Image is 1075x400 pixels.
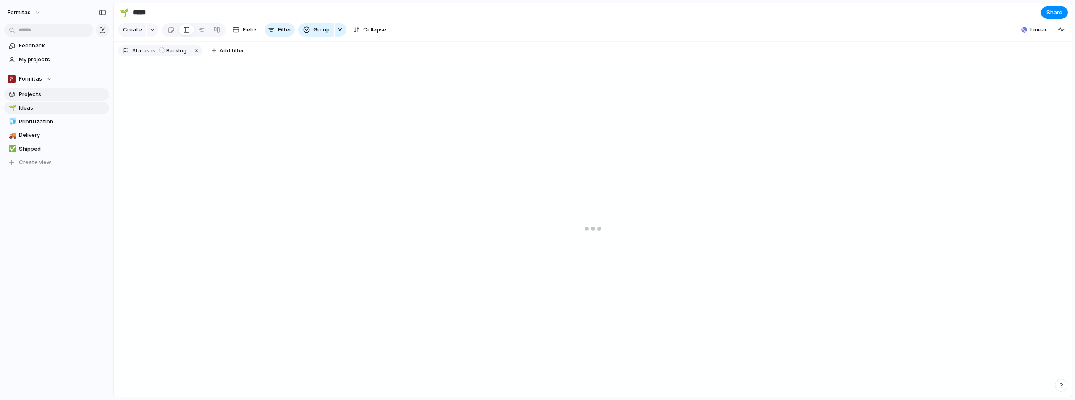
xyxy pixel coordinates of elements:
[132,47,149,55] span: Status
[9,144,15,154] div: ✅
[207,45,249,57] button: Add filter
[4,6,45,19] button: Formitas
[4,73,109,85] button: Formitas
[19,90,106,99] span: Projects
[118,23,146,37] button: Create
[229,23,261,37] button: Fields
[19,104,106,112] span: Ideas
[8,131,16,139] button: 🚚
[4,143,109,155] a: ✅Shipped
[363,26,386,34] span: Collapse
[19,158,51,167] span: Create view
[8,145,16,153] button: ✅
[1041,6,1068,19] button: Share
[8,8,31,17] span: Formitas
[19,75,42,83] span: Formitas
[1030,26,1047,34] span: Linear
[220,47,244,55] span: Add filter
[118,6,131,19] button: 🌱
[8,104,16,112] button: 🌱
[4,102,109,114] a: 🌱Ideas
[120,7,129,18] div: 🌱
[19,145,106,153] span: Shipped
[149,46,157,55] button: is
[9,103,15,113] div: 🌱
[123,26,142,34] span: Create
[4,53,109,66] a: My projects
[1046,8,1062,17] span: Share
[166,47,186,55] span: Backlog
[298,23,334,37] button: Group
[19,55,106,64] span: My projects
[278,26,291,34] span: Filter
[1018,24,1050,36] button: Linear
[19,131,106,139] span: Delivery
[9,131,15,140] div: 🚚
[243,26,258,34] span: Fields
[19,42,106,50] span: Feedback
[313,26,330,34] span: Group
[4,88,109,101] a: Projects
[350,23,390,37] button: Collapse
[19,118,106,126] span: Prioritization
[265,23,295,37] button: Filter
[151,47,155,55] span: is
[4,115,109,128] a: 🧊Prioritization
[4,156,109,169] button: Create view
[9,117,15,126] div: 🧊
[4,129,109,141] a: 🚚Delivery
[156,46,191,55] button: Backlog
[8,118,16,126] button: 🧊
[4,39,109,52] a: Feedback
